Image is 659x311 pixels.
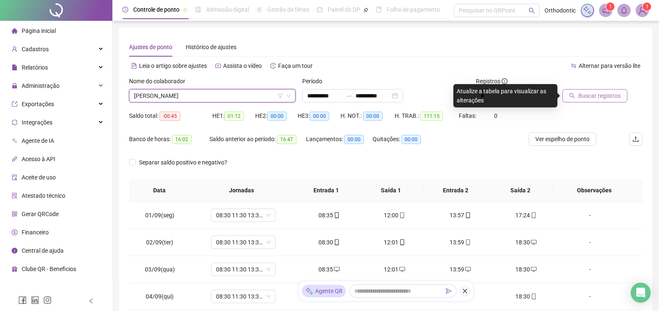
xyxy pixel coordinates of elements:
div: 13:59 [434,265,487,274]
span: Acesso à API [22,156,55,162]
th: Entrada 1 [294,179,359,202]
span: search [569,93,575,99]
span: 01/09(seg) [145,212,174,219]
div: 08:30 [303,238,355,247]
div: 08:35 [303,211,355,220]
span: Orthodontic [545,6,576,15]
span: history [270,63,276,69]
span: bell [620,7,628,14]
th: Observações [553,179,635,202]
div: Banco de horas: [129,134,209,144]
span: mobile [333,212,340,218]
span: 08:30 11:30 13:30 18:30 [216,263,271,276]
span: 1 [609,4,612,10]
div: Agente QR [302,285,346,297]
span: instagram [43,296,52,304]
div: Quitações: [373,134,437,144]
span: 00:00 [310,112,329,121]
span: 00:00 [267,112,287,121]
span: 1 [646,4,649,10]
span: file-text [131,63,137,69]
span: lock [12,83,17,89]
span: 04/09(qui) [146,293,174,300]
div: 12:00 [368,211,421,220]
span: audit [12,174,17,180]
span: 0 [494,112,497,119]
div: HE 1: [212,111,255,121]
th: Saída 1 [358,179,423,202]
span: Leia o artigo sobre ajustes [139,62,207,69]
span: filter [278,93,283,98]
span: send [446,288,452,294]
span: 111:15 [420,112,443,121]
span: Faltas: [459,112,477,119]
span: youtube [215,63,221,69]
div: 18:30 [500,238,552,247]
div: Saldo anterior ao período: [209,134,306,144]
span: gift [12,266,17,272]
div: H. TRAB.: [395,111,459,121]
div: Open Intercom Messenger [631,283,651,303]
span: Cadastros [22,46,49,52]
span: Faça um tour [278,62,313,69]
span: desktop [398,266,405,272]
span: Aceite de uso [22,174,56,181]
span: mobile [530,212,537,218]
span: Central de ajuda [22,247,64,254]
img: sparkle-icon.fc2bf0ac1784a2077858766a79e2daf3.svg [583,6,592,15]
sup: Atualize o seu contato no menu Meus Dados [643,2,651,11]
span: desktop [333,266,340,272]
span: home [12,28,17,34]
span: Clube QR - Beneficios [22,266,76,272]
div: - [565,265,614,274]
div: 08:35 [303,265,355,274]
span: 01:12 [224,112,244,121]
div: - [565,211,614,220]
sup: 1 [606,2,614,11]
div: Atualize a tabela para visualizar as alterações [453,84,557,107]
div: HE 2: [255,111,298,121]
span: desktop [464,266,471,272]
span: 03/09(qua) [145,266,175,273]
span: upload [632,136,639,142]
span: Separar saldo positivo e negativo? [136,158,231,167]
span: notification [602,7,609,14]
span: info-circle [12,248,17,254]
span: mobile [333,239,340,245]
span: Registros [476,77,507,86]
span: facebook [18,296,27,304]
th: Jornadas [189,179,294,202]
span: Alternar para versão lite [579,62,640,69]
span: Gestão de férias [267,6,309,13]
span: Assista o vídeo [223,62,262,69]
span: 00:00 [344,135,364,144]
div: 13:59 [434,238,487,247]
span: desktop [530,239,537,245]
div: 18:30 [500,265,552,274]
span: close [462,288,468,294]
span: 16:02 [172,135,191,144]
span: 08:30 11:30 13:30 18:30 [216,209,271,221]
button: Buscar registros [562,89,627,102]
span: Painel do DP [328,6,360,13]
span: -00:45 [159,112,180,121]
span: mobile [398,239,405,245]
span: swap [571,63,577,69]
span: pushpin [183,7,188,12]
span: 00:00 [363,112,383,121]
span: Folha de pagamento [387,6,440,13]
span: Relatórios [22,64,48,71]
button: Ver espelho de ponto [529,132,596,146]
span: Admissão digital [206,6,249,13]
span: Gerar QRCode [22,211,59,217]
div: 18:30 [500,292,552,301]
span: book [376,7,382,12]
div: H. NOT.: [341,111,395,121]
span: file-done [195,7,201,12]
span: Atestado técnico [22,192,65,199]
span: qrcode [12,211,17,217]
span: mobile [530,294,537,299]
span: swap-right [346,92,352,99]
span: Exportações [22,101,54,107]
span: mobile [464,239,471,245]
